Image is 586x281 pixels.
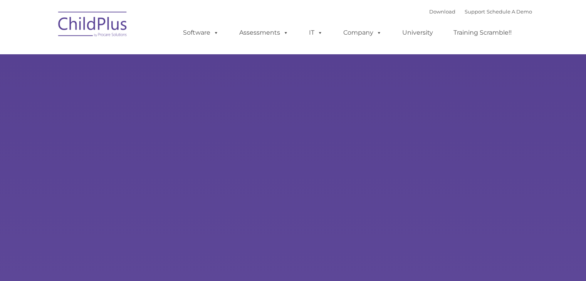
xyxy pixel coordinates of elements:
[487,8,532,15] a: Schedule A Demo
[232,25,296,40] a: Assessments
[429,8,532,15] font: |
[175,25,227,40] a: Software
[54,6,131,45] img: ChildPlus by Procare Solutions
[429,8,455,15] a: Download
[336,25,390,40] a: Company
[465,8,485,15] a: Support
[446,25,519,40] a: Training Scramble!!
[301,25,331,40] a: IT
[395,25,441,40] a: University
